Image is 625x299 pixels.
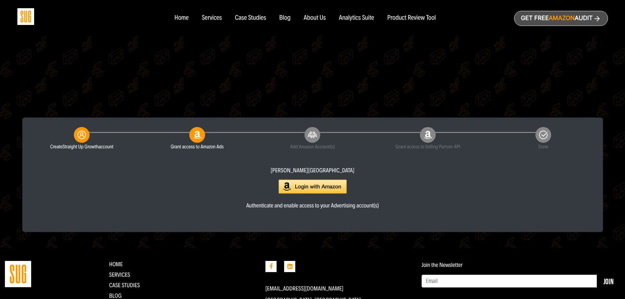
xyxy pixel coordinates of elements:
[17,8,34,25] img: Sug
[144,143,250,151] small: Grant access to Amazon Ads
[5,261,31,287] img: Straight Up Growth
[490,143,596,151] small: Done
[174,14,188,22] a: Home
[235,14,266,22] a: Case Studies
[339,14,374,22] a: Analytics Suite
[422,262,463,268] label: Join the Newsletter
[62,143,98,150] span: Straight Up Growth
[29,166,596,174] div: [PERSON_NAME][GEOGRAPHIC_DATA]
[387,14,436,22] a: Product Review Tool
[29,143,135,151] small: Create account
[202,14,222,22] a: Services
[549,15,574,22] span: Amazon
[109,282,140,289] a: CASE STUDIES
[109,271,130,278] a: Services
[265,285,344,292] a: [EMAIL_ADDRESS][DOMAIN_NAME]
[422,275,597,288] input: Email
[375,143,481,151] small: Grant access to Selling Partner API
[29,202,596,209] div: Authenticate and enable access to your Advertising account(s)
[279,14,291,22] a: Blog
[279,180,347,194] img: Login with Amazon
[29,180,596,209] a: Authenticate and enable access to your Advertising account(s)
[514,11,608,26] a: Get freeAmazonAudit
[109,261,123,268] a: Home
[260,143,365,151] small: Add Amazon Account(s)
[304,14,326,22] a: About Us
[597,275,620,288] button: Join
